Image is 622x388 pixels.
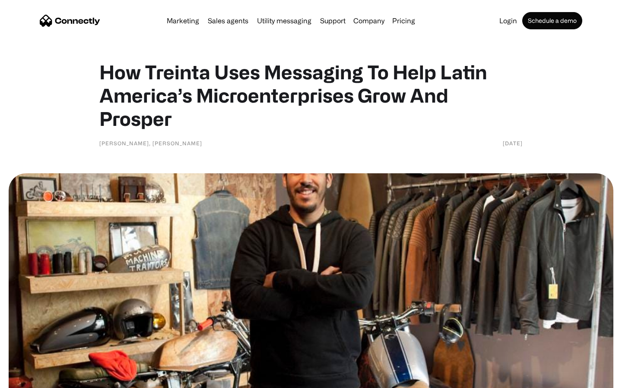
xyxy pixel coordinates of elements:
div: [PERSON_NAME], [PERSON_NAME] [99,139,202,147]
a: Sales agents [204,17,252,24]
aside: Language selected: English [9,373,52,385]
h1: How Treinta Uses Messaging To Help Latin America’s Microenterprises Grow And Prosper [99,60,523,130]
div: Company [353,15,384,27]
a: Utility messaging [254,17,315,24]
ul: Language list [17,373,52,385]
a: Marketing [163,17,203,24]
a: Support [317,17,349,24]
a: Pricing [389,17,419,24]
a: Schedule a demo [522,12,582,29]
a: Login [496,17,520,24]
div: [DATE] [503,139,523,147]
